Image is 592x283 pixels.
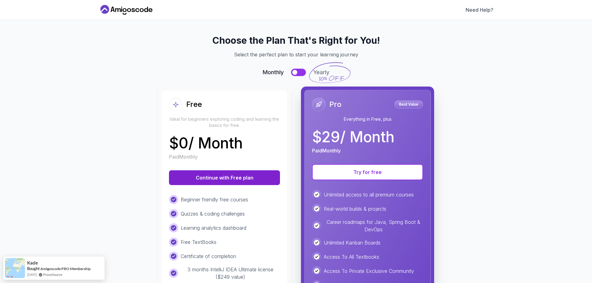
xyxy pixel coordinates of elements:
p: 3 months IntelliJ IDEA Ultimate license ($249 value) [181,266,280,281]
span: Kade [27,260,38,265]
p: $ 0 / Month [169,136,243,151]
p: Everything in Free, plus [312,116,423,122]
p: Best Value [395,101,422,107]
a: Need Help? [466,6,493,14]
a: ProveSource [43,272,62,277]
h2: Free [186,99,202,109]
p: $ 29 / Month [312,130,394,144]
a: Amigoscode PRO Membership [40,266,91,271]
p: Beginner friendly free courses [181,196,248,203]
p: Real-world builds & projects [324,205,386,212]
p: Unlimited access to all premium courses [324,191,414,198]
p: Paid Monthly [312,147,341,154]
p: Access To All Textbooks [324,253,379,261]
p: Career roadmaps for Java, Spring Boot & DevOps [324,218,423,233]
p: Learning analytics dashboard [181,224,246,232]
span: [DATE] [27,272,37,277]
p: Certificate of completion [181,253,236,260]
span: Bought [27,266,40,271]
p: Ideal for beginners exploring coding and learning the basics for free. [169,116,280,128]
h2: Pro [329,99,341,109]
p: Unlimited Kanban Boards [324,239,380,246]
button: Try for free [312,164,423,180]
p: Paid Monthly [169,153,198,160]
p: Free TextBooks [181,238,216,246]
p: Quizzes & coding challenges [181,210,245,217]
p: Select the perfect plan to start your learning journey [106,51,486,58]
h2: Choose the Plan That's Right for You! [106,35,486,46]
p: Access To Private Exclusive Community [324,267,414,275]
img: provesource social proof notification image [5,258,25,278]
button: Continue with Free plan [169,170,280,185]
span: Monthly [263,68,284,77]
